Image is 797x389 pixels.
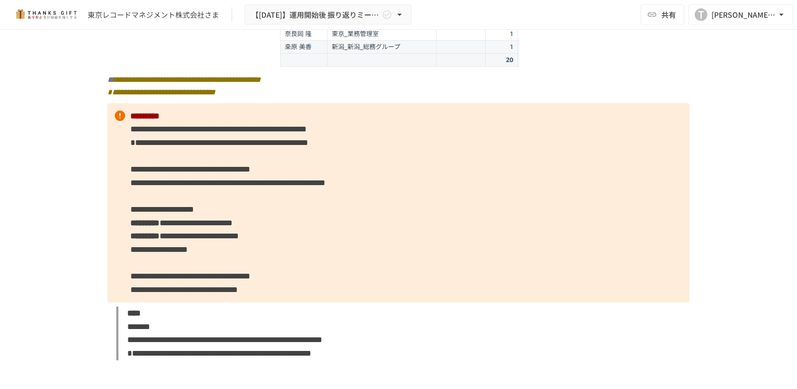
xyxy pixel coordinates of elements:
[695,8,707,21] div: T
[641,4,684,25] button: 共有
[689,4,793,25] button: T[PERSON_NAME][EMAIL_ADDRESS][DOMAIN_NAME]
[661,9,676,20] span: 共有
[251,8,380,21] span: 【[DATE]】運用開始後 振り返りミーティング
[13,6,79,23] img: mMP1OxWUAhQbsRWCurg7vIHe5HqDpP7qZo7fRoNLXQh
[711,8,776,21] div: [PERSON_NAME][EMAIL_ADDRESS][DOMAIN_NAME]
[88,9,219,20] div: 東京レコードマネジメント株式会社さま
[245,5,412,25] button: 【[DATE]】運用開始後 振り返りミーティング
